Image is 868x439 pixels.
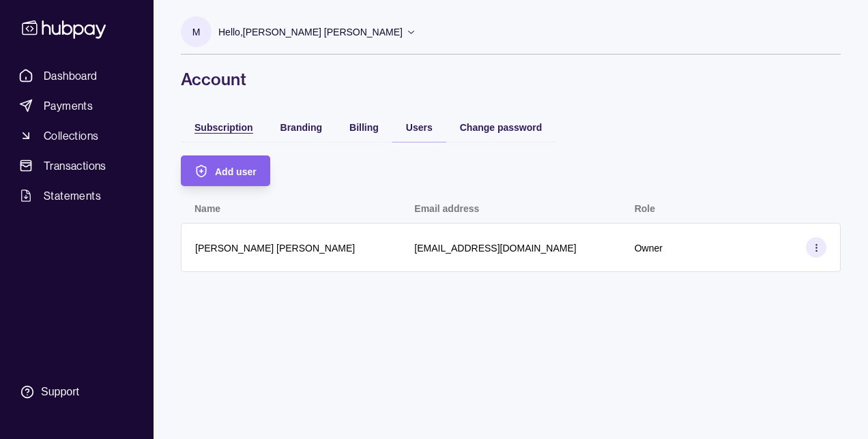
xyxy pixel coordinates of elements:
[406,122,433,133] span: Users
[194,203,220,214] p: Name
[635,203,655,214] p: Role
[414,243,576,254] p: [EMAIL_ADDRESS][DOMAIN_NAME]
[280,122,322,133] span: Branding
[14,153,140,178] a: Transactions
[215,166,257,177] span: Add user
[44,157,106,174] span: Transactions
[192,25,201,40] p: M
[181,68,841,90] h1: Account
[218,25,403,40] p: Hello, [PERSON_NAME] [PERSON_NAME]
[195,243,355,254] p: [PERSON_NAME] [PERSON_NAME]
[414,203,479,214] p: Email address
[14,183,140,208] a: Statements
[349,122,379,133] span: Billing
[44,187,101,204] span: Statements
[44,97,93,114] span: Payments
[41,384,79,399] div: Support
[181,155,270,186] button: Add user
[194,122,253,133] span: Subscription
[635,243,663,254] p: Owner
[14,123,140,148] a: Collections
[14,93,140,118] a: Payments
[14,378,140,406] a: Support
[460,122,542,133] span: Change password
[44,67,98,84] span: Dashboard
[14,63,140,88] a: Dashboard
[44,127,98,144] span: Collections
